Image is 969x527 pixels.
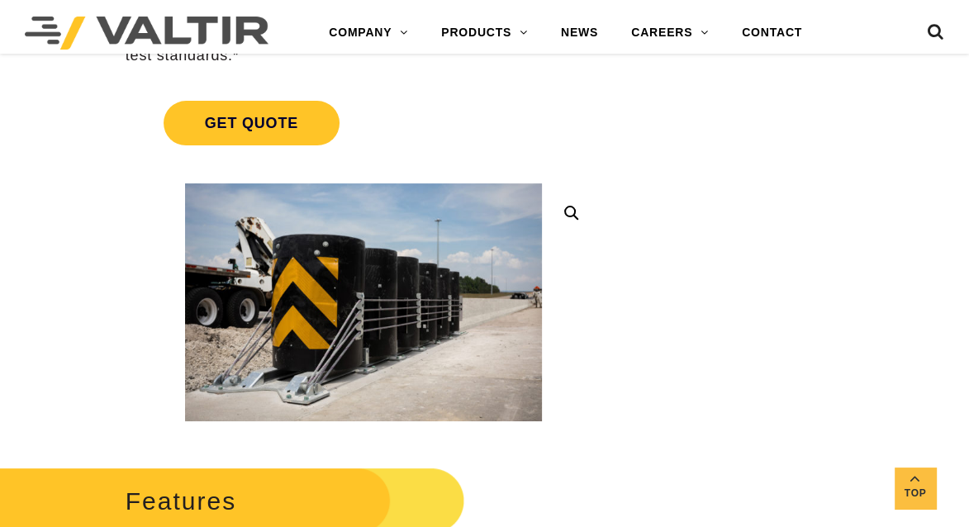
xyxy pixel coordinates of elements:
a: Top [895,468,936,509]
a: COMPANY [312,17,425,50]
span: Get Quote [164,101,340,145]
a: Get Quote [126,81,601,165]
img: Valtir [25,17,268,50]
a: PRODUCTS [425,17,544,50]
a: NEWS [544,17,615,50]
span: Top [895,484,936,503]
a: CAREERS [615,17,725,50]
a: CONTACT [725,17,819,50]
